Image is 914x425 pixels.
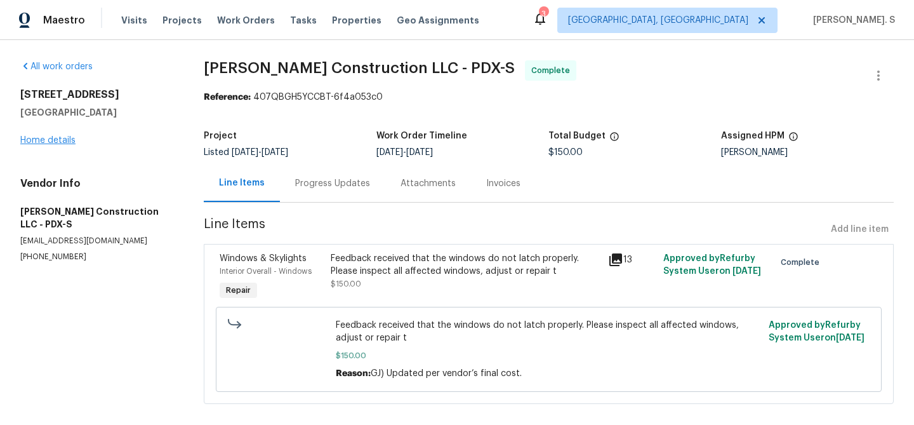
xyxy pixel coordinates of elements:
div: 407QBGH5YCCBT-6f4a053c0 [204,91,894,104]
span: Windows & Skylights [220,254,307,263]
span: Geo Assignments [397,14,479,27]
h5: Total Budget [548,132,606,140]
span: - [232,148,288,157]
span: - [376,148,433,157]
span: Visits [121,14,147,27]
span: Line Items [204,218,826,241]
span: Work Orders [217,14,275,27]
span: [DATE] [232,148,258,157]
span: [DATE] [262,148,288,157]
span: Interior Overall - Windows [220,267,312,275]
div: 13 [608,252,656,267]
span: Repair [221,284,256,297]
span: [GEOGRAPHIC_DATA], [GEOGRAPHIC_DATA] [568,14,748,27]
h5: [PERSON_NAME] Construction LLC - PDX-S [20,205,173,231]
div: 3 [539,8,548,20]
h5: Work Order Timeline [376,132,467,140]
span: Maestro [43,14,85,27]
div: Feedback received that the windows do not latch properly. Please inspect all affected windows, ad... [331,252,600,278]
span: Listed [204,148,288,157]
span: GJ) Updated per vendor’s final cost. [371,369,522,378]
div: Line Items [219,177,265,189]
p: [PHONE_NUMBER] [20,252,173,262]
h4: Vendor Info [20,177,173,190]
span: Tasks [290,16,317,25]
h5: Project [204,132,237,140]
span: [DATE] [406,148,433,157]
b: Reference: [204,93,251,102]
a: Home details [20,136,76,145]
span: $150.00 [331,280,361,288]
span: Approved by Refurby System User on [663,254,761,276]
span: Projects [162,14,202,27]
span: [PERSON_NAME]. S [808,14,895,27]
h5: [GEOGRAPHIC_DATA] [20,106,173,119]
span: The total cost of line items that have been proposed by Opendoor. This sum includes line items th... [609,132,619,148]
div: Attachments [401,177,456,190]
h2: [STREET_ADDRESS] [20,88,173,101]
p: [EMAIL_ADDRESS][DOMAIN_NAME] [20,236,173,246]
span: Properties [332,14,381,27]
span: $150.00 [336,349,761,362]
span: Feedback received that the windows do not latch properly. Please inspect all affected windows, ad... [336,319,761,344]
a: All work orders [20,62,93,71]
span: Complete [531,64,575,77]
div: Invoices [486,177,520,190]
span: [DATE] [376,148,403,157]
div: Progress Updates [295,177,370,190]
span: Complete [781,256,825,269]
span: Reason: [336,369,371,378]
span: $150.00 [548,148,583,157]
span: The hpm assigned to this work order. [788,132,798,148]
div: [PERSON_NAME] [721,148,894,157]
span: Approved by Refurby System User on [769,321,864,342]
h5: Assigned HPM [721,132,785,140]
span: [DATE] [732,267,761,276]
span: [PERSON_NAME] Construction LLC - PDX-S [204,60,515,76]
span: [DATE] [836,334,864,342]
